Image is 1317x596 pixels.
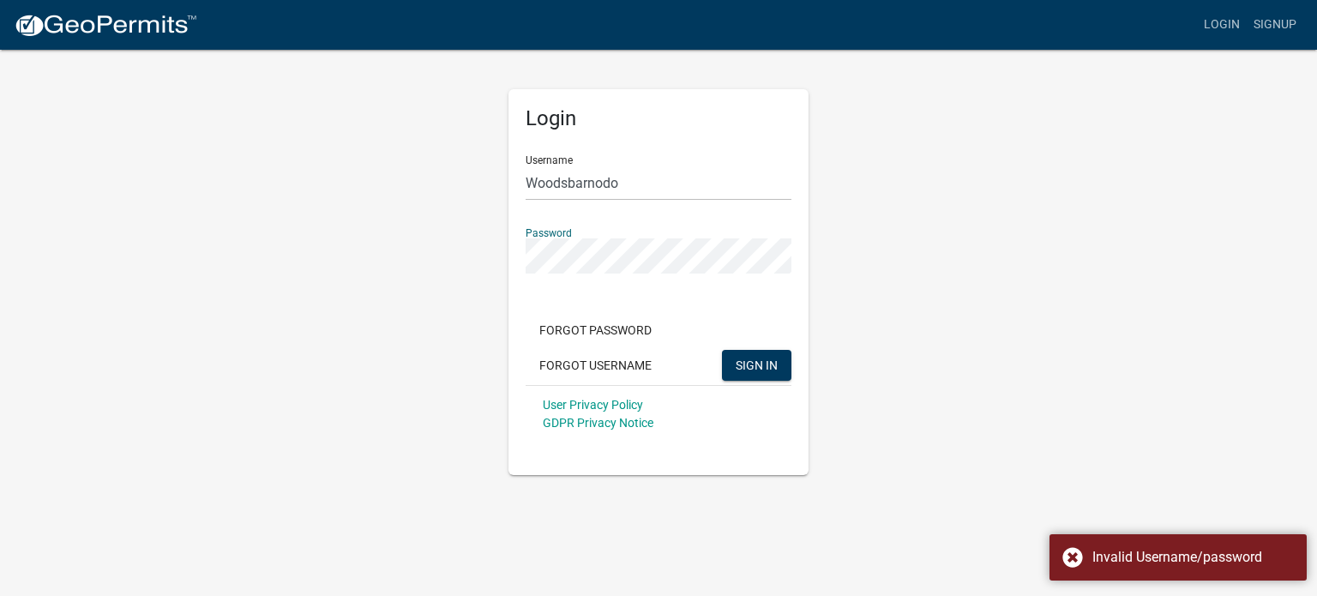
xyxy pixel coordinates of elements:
div: Invalid Username/password [1092,547,1294,568]
a: GDPR Privacy Notice [543,416,653,430]
button: Forgot Username [526,350,665,381]
a: Login [1197,9,1247,41]
h5: Login [526,106,791,131]
button: SIGN IN [722,350,791,381]
a: User Privacy Policy [543,398,643,412]
a: Signup [1247,9,1303,41]
span: SIGN IN [736,358,778,371]
button: Forgot Password [526,315,665,346]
